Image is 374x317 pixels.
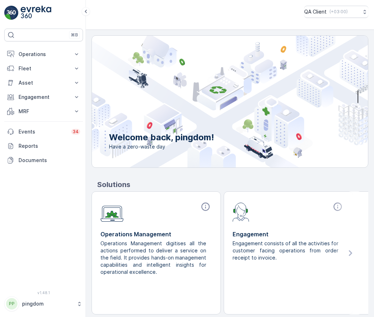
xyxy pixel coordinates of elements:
[60,36,368,167] img: city illustration
[71,32,78,38] p: ⌘B
[100,240,206,276] p: Operations Management digitises all the actions performed to deliver a service on the field. It p...
[4,6,19,20] img: logo
[4,139,83,153] a: Reports
[19,51,69,58] p: Operations
[4,90,83,104] button: Engagement
[4,76,83,90] button: Asset
[304,6,368,18] button: QA Client(+03:00)
[19,142,80,150] p: Reports
[109,143,214,150] span: Have a zero-waste day
[97,179,368,190] p: Solutions
[329,9,348,15] p: ( +03:00 )
[4,291,83,295] span: v 1.48.1
[22,300,73,307] p: pingdom
[304,8,327,15] p: QA Client
[4,47,83,61] button: Operations
[4,104,83,119] button: MRF
[19,157,80,164] p: Documents
[19,128,67,135] p: Events
[100,230,212,238] p: Operations Management
[4,61,83,76] button: Fleet
[4,153,83,167] a: Documents
[109,132,214,143] p: Welcome back, pingdom!
[100,202,124,222] img: module-icon
[19,65,69,72] p: Fleet
[6,298,17,310] div: PP
[19,94,69,101] p: Engagement
[233,240,338,261] p: Engagement consists of all the activities for customer facing operations from order receipt to in...
[4,125,83,139] a: Events34
[73,129,79,135] p: 34
[233,230,344,238] p: Engagement
[21,6,51,20] img: logo_light-DOdMpM7g.png
[4,296,83,311] button: PPpingdom
[19,79,69,86] p: Asset
[19,108,69,115] p: MRF
[233,202,249,222] img: module-icon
